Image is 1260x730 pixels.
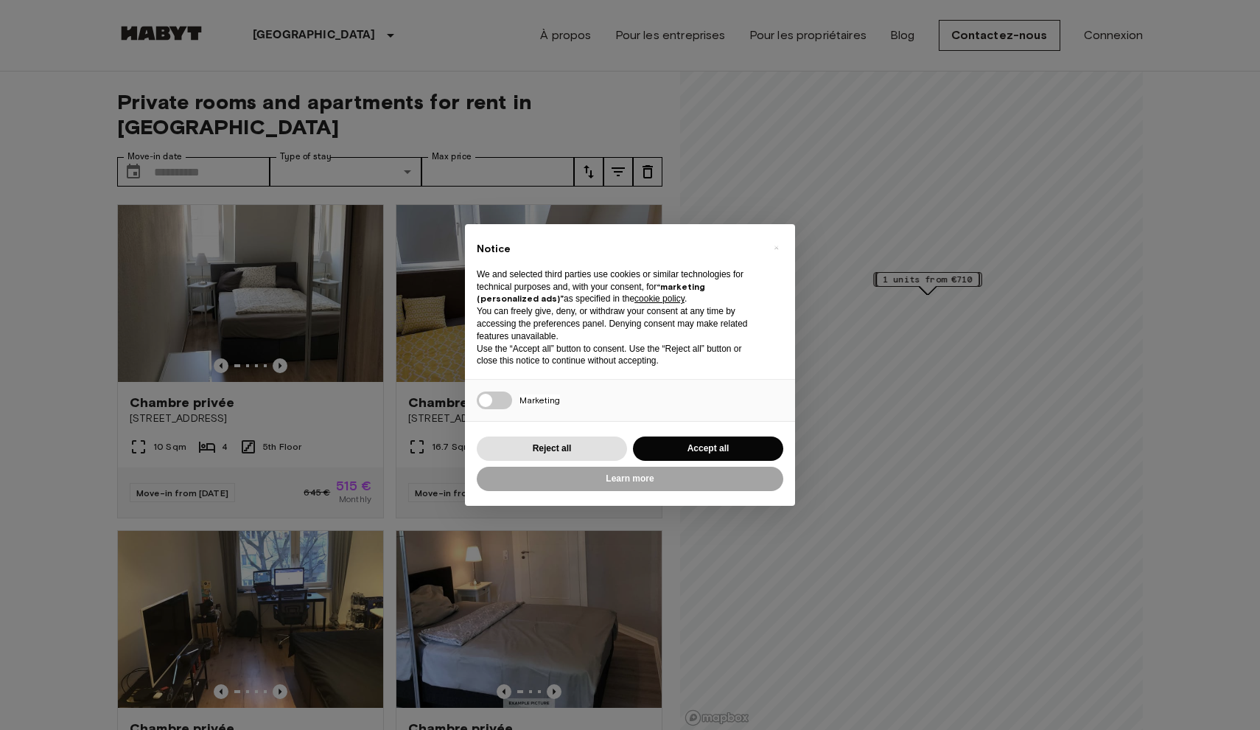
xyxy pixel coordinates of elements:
p: We and selected third parties use cookies or similar technologies for technical purposes and, wit... [477,268,760,305]
p: You can freely give, deny, or withdraw your consent at any time by accessing the preferences pane... [477,305,760,342]
button: Accept all [633,437,783,461]
span: × [774,239,779,257]
button: Learn more [477,467,783,491]
span: Marketing [519,394,560,406]
h2: Notice [477,242,760,257]
p: Use the “Accept all” button to consent. Use the “Reject all” button or close this notice to conti... [477,343,760,368]
a: cookie policy [634,293,685,304]
button: Close this notice [764,236,788,260]
button: Reject all [477,437,627,461]
strong: “marketing (personalized ads)” [477,281,705,305]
